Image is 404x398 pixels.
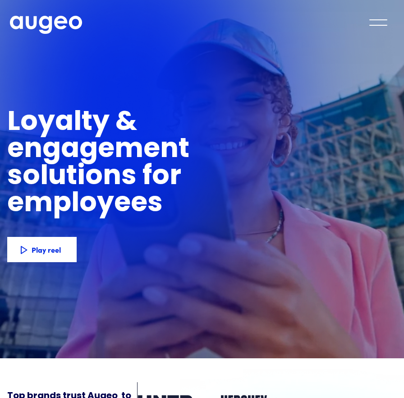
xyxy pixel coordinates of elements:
img: Augeo's full logo in white. [10,16,82,34]
h1: Loyalty & engagement solutions for [7,110,296,191]
div: menu [363,13,394,32]
a: home [10,16,82,35]
a: Play reel [7,237,77,262]
h1: employees [7,191,173,218]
